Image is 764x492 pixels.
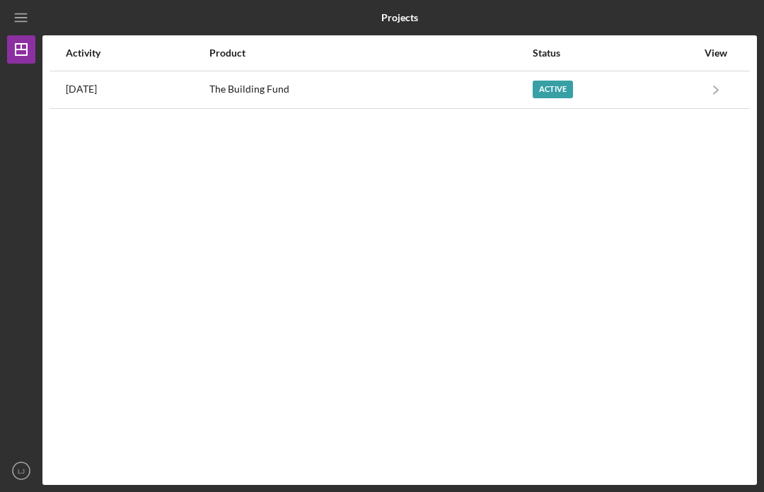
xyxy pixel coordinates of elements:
[18,467,25,475] text: LJ
[209,72,531,107] div: The Building Fund
[209,47,531,59] div: Product
[698,47,734,59] div: View
[381,12,418,23] b: Projects
[533,81,573,98] div: Active
[66,83,97,95] time: 2025-08-20 05:16
[66,47,208,59] div: Activity
[533,47,697,59] div: Status
[7,457,35,485] button: LJ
